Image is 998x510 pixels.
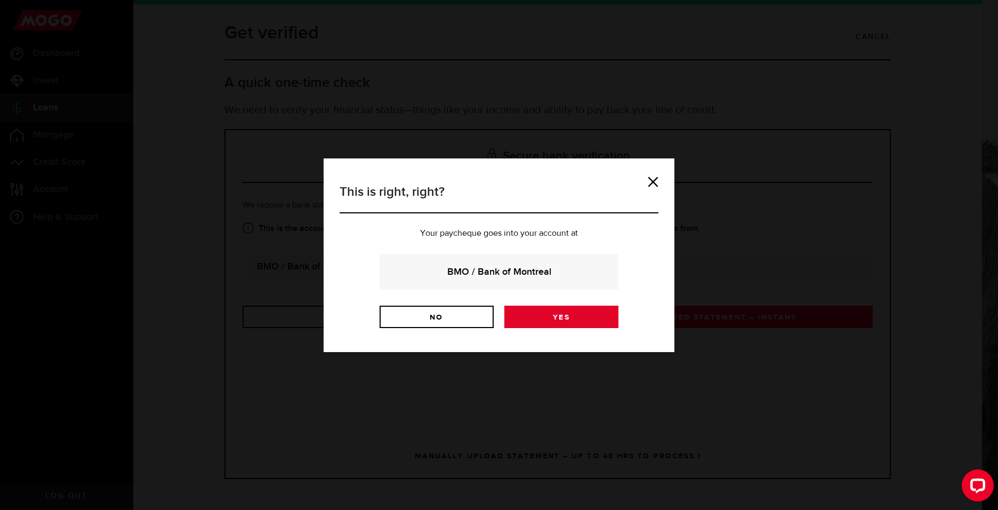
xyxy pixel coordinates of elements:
[394,265,604,279] strong: BMO / Bank of Montreal
[340,182,658,213] h3: This is right, right?
[340,229,658,238] p: Your paycheque goes into your account at
[504,306,618,328] a: Yes
[380,306,494,328] a: No
[953,465,998,510] iframe: LiveChat chat widget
